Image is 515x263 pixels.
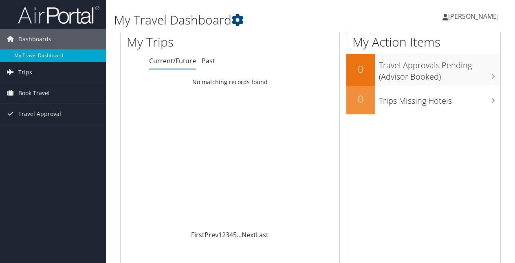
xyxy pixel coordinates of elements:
[346,54,500,85] a: 0Travel Approvals Pending (Advisor Booked)
[442,4,507,29] a: [PERSON_NAME]
[256,230,269,239] a: Last
[222,230,226,239] a: 2
[242,230,256,239] a: Next
[346,92,375,106] h2: 0
[218,230,222,239] a: 1
[191,230,205,239] a: First
[346,62,375,76] h2: 0
[202,56,215,65] a: Past
[18,62,32,82] span: Trips
[18,29,51,49] span: Dashboards
[205,230,218,239] a: Prev
[127,33,242,51] h1: My Trips
[114,11,376,29] h1: My Travel Dashboard
[448,12,499,21] span: [PERSON_NAME]
[18,83,50,103] span: Book Travel
[226,230,229,239] a: 3
[149,56,196,65] a: Current/Future
[233,230,237,239] a: 5
[237,230,242,239] span: …
[346,33,500,51] h1: My Action Items
[379,91,500,107] h3: Trips Missing Hotels
[18,5,99,25] img: airportal-logo.png
[379,56,500,82] h3: Travel Approvals Pending (Advisor Booked)
[121,75,339,89] td: No matching records found
[229,230,233,239] a: 4
[18,104,61,124] span: Travel Approval
[346,86,500,114] a: 0Trips Missing Hotels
